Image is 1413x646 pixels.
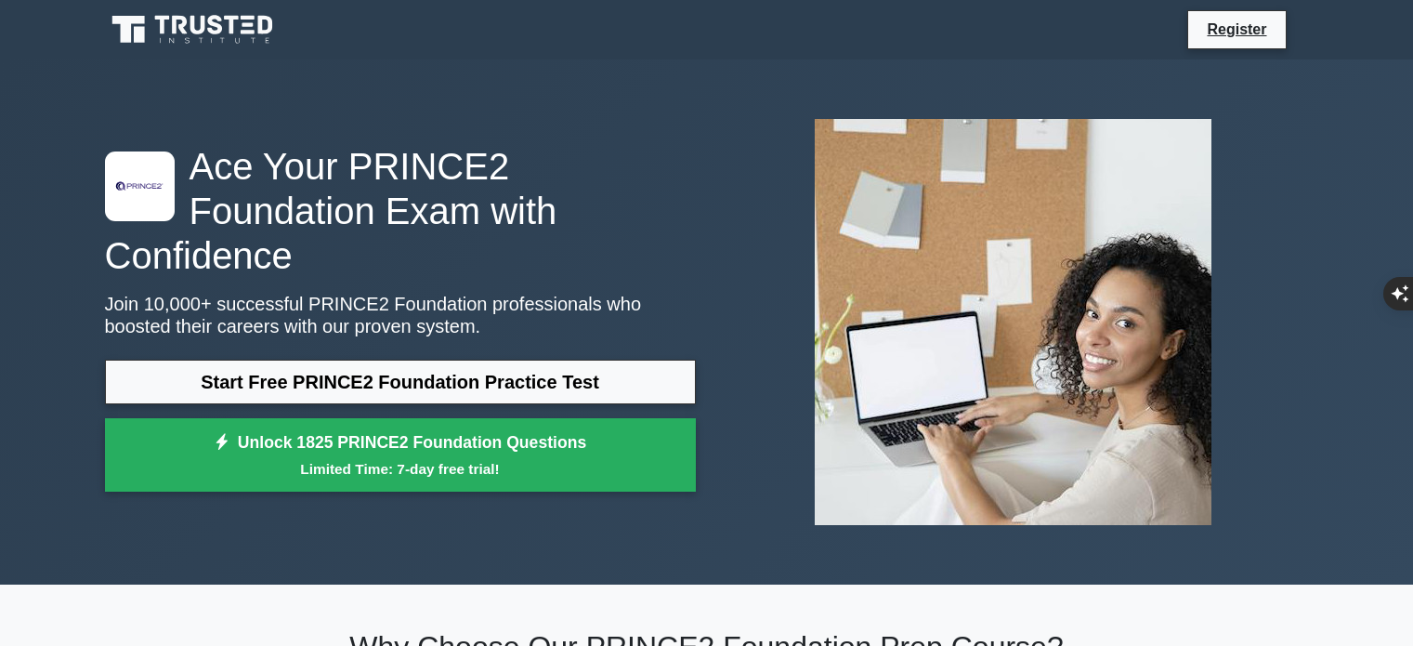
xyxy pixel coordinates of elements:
a: Unlock 1825 PRINCE2 Foundation QuestionsLimited Time: 7-day free trial! [105,418,696,493]
a: Register [1196,18,1277,41]
a: Start Free PRINCE2 Foundation Practice Test [105,360,696,404]
p: Join 10,000+ successful PRINCE2 Foundation professionals who boosted their careers with our prove... [105,293,696,337]
small: Limited Time: 7-day free trial! [128,458,673,480]
h1: Ace Your PRINCE2 Foundation Exam with Confidence [105,144,696,278]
